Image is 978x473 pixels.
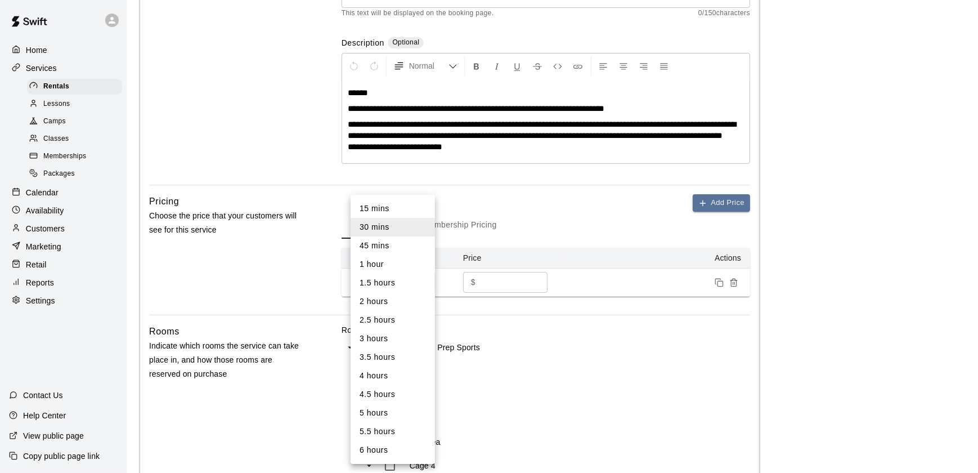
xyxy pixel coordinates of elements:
li: 1.5 hours [351,274,435,292]
li: 4 hours [351,367,435,385]
li: 5.5 hours [351,422,435,441]
li: 6 hours [351,441,435,459]
li: 5 hours [351,404,435,422]
li: 4.5 hours [351,385,435,404]
li: 3 hours [351,329,435,348]
li: 30 mins [351,218,435,236]
li: 1 hour [351,255,435,274]
li: 3.5 hours [351,348,435,367]
li: 2 hours [351,292,435,311]
li: 15 mins [351,199,435,218]
li: 45 mins [351,236,435,255]
li: 2.5 hours [351,311,435,329]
